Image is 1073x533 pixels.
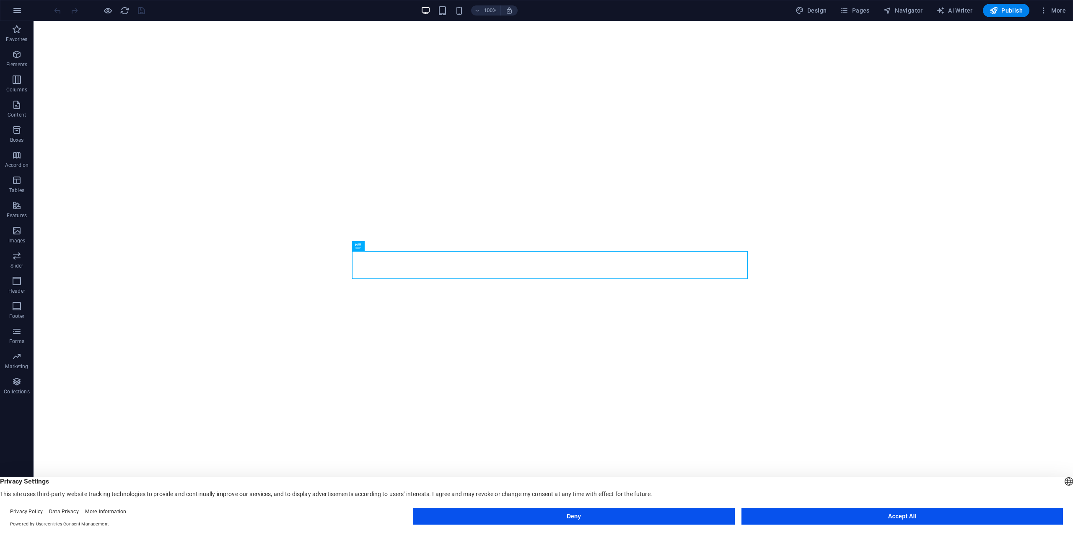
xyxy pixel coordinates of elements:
p: Header [8,288,25,294]
button: Pages [837,4,873,17]
button: 100% [471,5,501,16]
span: AI Writer [936,6,973,15]
p: Collections [4,388,29,395]
span: Pages [840,6,869,15]
p: Images [8,237,26,244]
span: Navigator [883,6,923,15]
p: Favorites [6,36,27,43]
p: Elements [6,61,28,68]
div: Design (Ctrl+Alt+Y) [792,4,830,17]
p: Features [7,212,27,219]
button: Publish [983,4,1029,17]
button: reload [119,5,130,16]
i: Reload page [120,6,130,16]
button: Navigator [880,4,926,17]
span: More [1039,6,1066,15]
button: AI Writer [933,4,976,17]
span: Publish [990,6,1023,15]
i: On resize automatically adjust zoom level to fit chosen device. [505,7,513,14]
p: Tables [9,187,24,194]
span: Design [796,6,827,15]
p: Columns [6,86,27,93]
p: Marketing [5,363,28,370]
p: Content [8,112,26,118]
p: Footer [9,313,24,320]
button: Design [792,4,830,17]
button: Click here to leave preview mode and continue editing [103,5,113,16]
p: Slider [10,263,23,269]
button: More [1036,4,1069,17]
p: Accordion [5,162,29,169]
h6: 100% [484,5,497,16]
p: Boxes [10,137,24,143]
p: Forms [9,338,24,345]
